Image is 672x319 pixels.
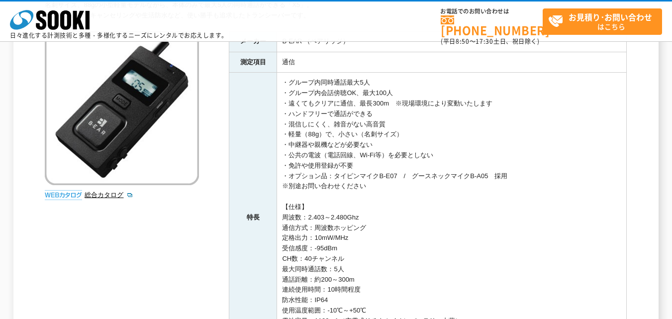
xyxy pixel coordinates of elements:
[45,190,82,200] img: webカタログ
[456,37,470,46] span: 8:50
[45,31,199,185] img: 小電力同時通話トランシーバー BRIDGECOM X5
[548,9,662,34] span: はこちら
[569,11,652,23] strong: お見積り･お問い合わせ
[543,8,662,35] a: お見積り･お問い合わせはこちら
[277,52,627,73] td: 通信
[441,15,543,36] a: [PHONE_NUMBER]
[441,37,539,46] span: (平日 ～ 土日、祝日除く)
[441,8,543,14] span: お電話でのお問い合わせは
[10,32,228,38] p: 日々進化する計測技術と多種・多様化するニーズにレンタルでお応えします。
[476,37,493,46] span: 17:30
[85,191,133,199] a: 総合カタログ
[229,52,277,73] th: 測定項目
